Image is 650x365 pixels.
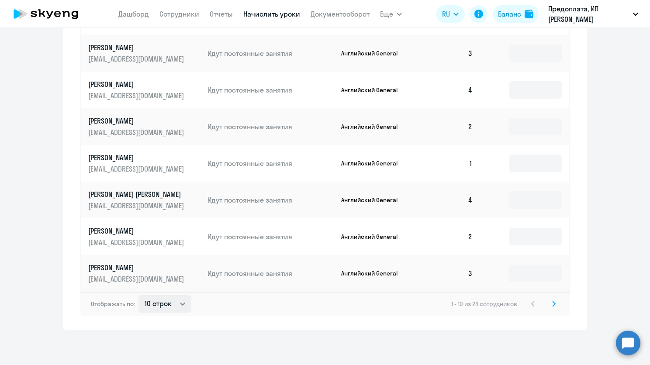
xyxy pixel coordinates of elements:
[380,9,393,19] span: Ещё
[88,43,201,64] a: [PERSON_NAME][EMAIL_ADDRESS][DOMAIN_NAME]
[243,10,300,18] a: Начислить уроки
[88,79,201,100] a: [PERSON_NAME][EMAIL_ADDRESS][DOMAIN_NAME]
[207,48,334,58] p: Идут постоянные занятия
[207,85,334,95] p: Идут постоянные занятия
[88,79,186,89] p: [PERSON_NAME]
[498,9,521,19] div: Баланс
[341,123,407,131] p: Английский General
[493,5,539,23] button: Балансbalance
[544,3,643,24] button: Предоплата, ИП [PERSON_NAME]
[91,300,135,308] span: Отображать по:
[207,122,334,131] p: Идут постоянные занятия
[548,3,629,24] p: Предоплата, ИП [PERSON_NAME]
[207,232,334,241] p: Идут постоянные занятия
[88,153,186,162] p: [PERSON_NAME]
[418,145,480,182] td: 1
[341,49,407,57] p: Английский General
[418,182,480,218] td: 4
[88,127,186,137] p: [EMAIL_ADDRESS][DOMAIN_NAME]
[442,9,450,19] span: RU
[88,189,201,210] a: [PERSON_NAME] [PERSON_NAME][EMAIL_ADDRESS][DOMAIN_NAME]
[88,189,186,199] p: [PERSON_NAME] [PERSON_NAME]
[88,201,186,210] p: [EMAIL_ADDRESS][DOMAIN_NAME]
[418,35,480,72] td: 3
[118,10,149,18] a: Дашборд
[207,158,334,168] p: Идут постоянные занятия
[88,91,186,100] p: [EMAIL_ADDRESS][DOMAIN_NAME]
[207,195,334,205] p: Идут постоянные занятия
[525,10,533,18] img: balance
[88,226,186,236] p: [PERSON_NAME]
[159,10,199,18] a: Сотрудники
[341,159,407,167] p: Английский General
[341,233,407,241] p: Английский General
[418,108,480,145] td: 2
[418,72,480,108] td: 4
[88,238,186,247] p: [EMAIL_ADDRESS][DOMAIN_NAME]
[418,218,480,255] td: 2
[88,54,186,64] p: [EMAIL_ADDRESS][DOMAIN_NAME]
[88,226,201,247] a: [PERSON_NAME][EMAIL_ADDRESS][DOMAIN_NAME]
[311,10,370,18] a: Документооборот
[88,116,186,126] p: [PERSON_NAME]
[210,10,233,18] a: Отчеты
[88,263,201,284] a: [PERSON_NAME][EMAIL_ADDRESS][DOMAIN_NAME]
[418,255,480,292] td: 3
[88,164,186,174] p: [EMAIL_ADDRESS][DOMAIN_NAME]
[88,43,186,52] p: [PERSON_NAME]
[341,196,407,204] p: Английский General
[341,269,407,277] p: Английский General
[88,116,201,137] a: [PERSON_NAME][EMAIL_ADDRESS][DOMAIN_NAME]
[207,269,334,278] p: Идут постоянные занятия
[380,5,402,23] button: Ещё
[88,263,186,272] p: [PERSON_NAME]
[451,300,517,308] span: 1 - 10 из 24 сотрудников
[436,5,465,23] button: RU
[88,153,201,174] a: [PERSON_NAME][EMAIL_ADDRESS][DOMAIN_NAME]
[88,274,186,284] p: [EMAIL_ADDRESS][DOMAIN_NAME]
[341,86,407,94] p: Английский General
